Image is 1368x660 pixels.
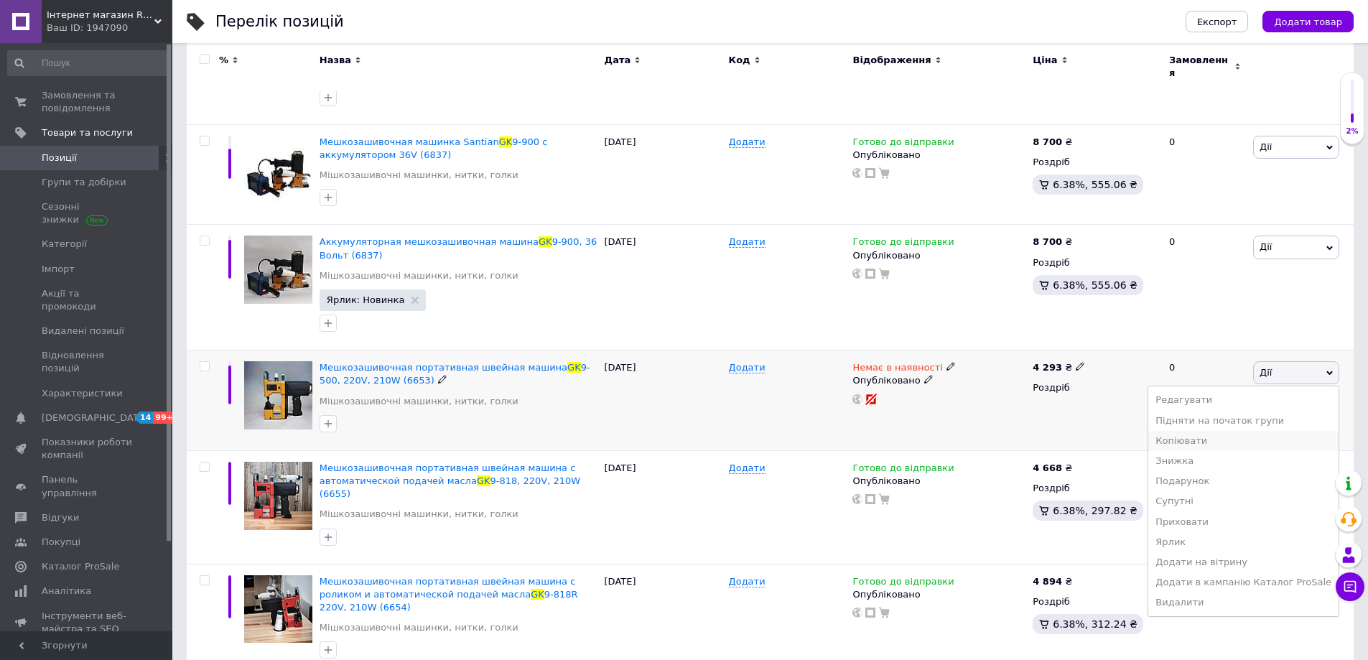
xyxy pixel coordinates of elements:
button: Експорт [1186,11,1249,32]
span: 14 [136,412,153,424]
li: Ярлик [1148,532,1339,552]
div: Роздріб [1033,595,1157,608]
a: Аккумуляторная мешкозашивочная машинаGK9-900, 36 Вольт (6837) [320,236,597,260]
span: Ярлик: Новинка [327,295,405,305]
div: [DATE] [601,225,725,350]
li: Видалити [1148,592,1339,613]
div: [DATE] [601,350,725,451]
span: Немає в наявності [852,362,942,377]
span: Показники роботи компанії [42,436,133,462]
li: Додати в кампанію Каталог ProSale [1148,572,1339,592]
span: GK [531,589,544,600]
li: Додати на вітрину [1148,552,1339,572]
div: [DATE] [601,124,725,225]
span: 6.38%, 297.82 ₴ [1053,505,1137,516]
span: Характеристики [42,387,123,400]
span: GK [477,475,490,486]
span: Ціна [1033,54,1057,67]
div: ₴ [1033,136,1072,149]
span: Додати [729,136,766,148]
span: Відновлення позицій [42,349,133,375]
span: % [219,54,228,67]
a: Мішкозашивочні машинки, нитки, голки [320,621,518,634]
span: Інструменти веб-майстра та SEO [42,610,133,636]
a: Мешкозашивочная машинка SantianGK9-900 с аккумулятором 36V (6837) [320,136,547,160]
li: Знижка [1148,451,1339,471]
span: Відгуки [42,511,79,524]
span: Групи та добірки [42,176,126,189]
div: 2% [1341,126,1364,136]
li: Підняти на початок групи [1148,411,1339,431]
span: 9-500, 220V, 210W (6653) [320,362,590,386]
img: Мешкозашивочная портативная швейная машина с роликом и автоматической подачей масла GK9-818R 220V... [244,575,312,643]
div: Роздріб [1033,381,1157,394]
div: ₴ [1033,462,1072,475]
div: Опубліковано [852,475,1025,488]
span: Дії [1260,241,1272,252]
li: Подарунок [1148,471,1339,491]
span: Дії [1260,367,1272,378]
span: Замовлення [1169,54,1231,80]
b: 8 700 [1033,236,1062,247]
div: Перелік позицій [215,14,344,29]
a: Мешкозашивочная портативная швейная машинаGK9-500, 220V, 210W (6653) [320,362,590,386]
span: Додати [729,362,766,373]
button: Додати товар [1262,11,1354,32]
span: Готово до відправки [852,576,954,591]
span: GK [539,236,552,247]
span: Додати [729,236,766,248]
span: Каталог ProSale [42,560,119,573]
img: Аккумуляторная мешкозашивочная машина GK9-900, 36 Вольт (6837) [244,236,312,304]
img: Мешкозашивочная портативная швейная машина с автоматической подачей масла GK9-818, 220V, 210W (6655) [244,462,312,530]
img: Мешкозашивочная машинка Santian GK9-900 с аккумулятором 36V (6837) [244,136,312,204]
span: Готово до відправки [852,463,954,478]
div: [DATE] [601,450,725,564]
span: Інтернет магазин REVATORG [47,9,154,22]
a: Мішкозашивочні машинки, нитки, голки [320,169,518,182]
div: Роздріб [1033,156,1157,169]
span: Сезонні знижки [42,200,133,226]
span: Аккумуляторная мешкозашивочная машина [320,236,539,247]
span: 99+ [153,412,177,424]
b: 4 894 [1033,576,1062,587]
a: Мішкозашивочні машинки, нитки, голки [320,395,518,408]
div: Опубліковано [852,374,1025,387]
li: Редагувати [1148,390,1339,410]
span: Додати [729,576,766,587]
div: Опубліковано [852,249,1025,262]
div: Роздріб [1033,256,1157,269]
b: 8 700 [1033,136,1062,147]
span: Додати товар [1274,17,1342,27]
span: Аналітика [42,585,91,598]
li: Супутні [1148,491,1339,511]
span: 6.38%, 555.06 ₴ [1053,279,1137,291]
span: Додати [729,463,766,474]
div: 0 [1160,124,1250,225]
span: Дії [1260,141,1272,152]
span: Імпорт [42,263,75,276]
div: 0 [1160,225,1250,350]
span: Експорт [1197,17,1237,27]
span: Відображення [852,54,931,67]
span: Дата [605,54,631,67]
li: Приховати [1148,512,1339,532]
a: Мешкозашивочная портативная швейная машина с автоматической подачей маслаGK9-818, 220V, 210W (6655) [320,463,580,499]
div: ₴ [1033,575,1072,588]
span: Готово до відправки [852,136,954,152]
div: Роздріб [1033,482,1157,495]
span: Панель управління [42,473,133,499]
div: ₴ [1033,361,1085,374]
span: Мешкозашивочная портативная швейная машина с роликом и автоматической подачей масла [320,576,575,600]
span: [DEMOGRAPHIC_DATA] [42,412,148,424]
button: Чат з покупцем [1336,572,1364,601]
span: Покупці [42,536,80,549]
b: 4 293 [1033,362,1062,373]
div: Опубліковано [852,588,1025,601]
span: Мешкозашивочная портативная швейная машина [320,362,567,373]
span: GK [567,362,581,373]
span: Замовлення та повідомлення [42,89,133,115]
img: Мешкозашивочная портативная швейная машина GK9-500, 220V, 210W (6653) [244,361,312,429]
span: 6.38%, 312.24 ₴ [1053,618,1137,630]
span: Видалені позиції [42,325,124,338]
span: 9-818R 220V, 210W (6654) [320,589,578,613]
